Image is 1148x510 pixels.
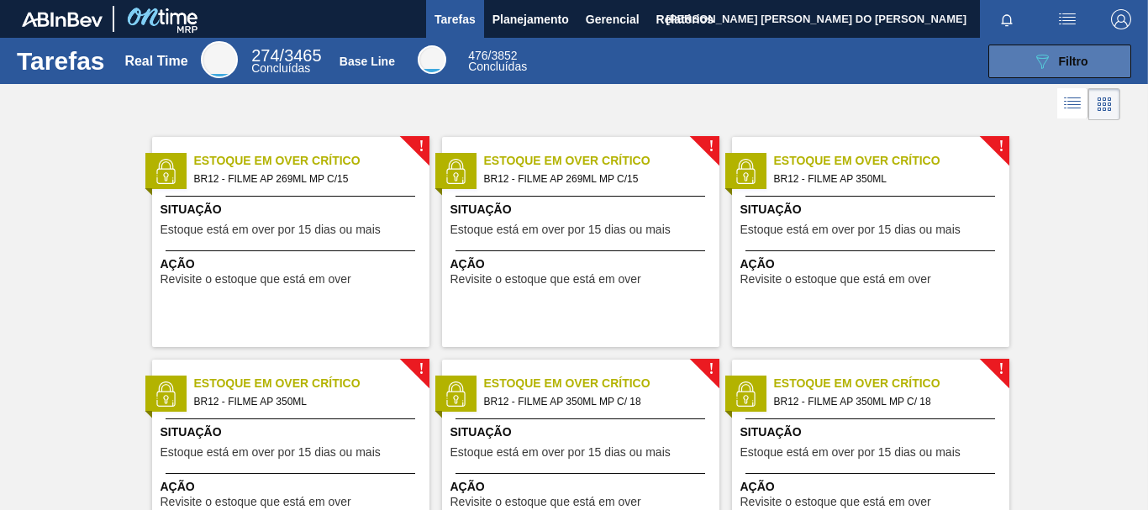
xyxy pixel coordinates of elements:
[161,255,425,273] span: Ação
[450,223,671,236] span: Estoque está em over por 15 dias ou mais
[740,201,1005,218] span: Situação
[998,140,1003,153] span: !
[656,9,714,29] span: Relatórios
[484,152,719,170] span: Estoque em Over Crítico
[251,61,310,75] span: Concluídas
[1057,88,1088,120] div: Visão em Lista
[468,49,487,62] span: 476
[419,363,424,376] span: !
[1059,55,1088,68] span: Filtro
[161,446,381,459] span: Estoque está em over por 15 dias ou mais
[1057,9,1077,29] img: userActions
[450,478,715,496] span: Ação
[251,46,279,65] span: 274
[340,55,395,68] div: Base Line
[492,9,569,29] span: Planejamento
[161,423,425,441] span: Situação
[484,375,719,392] span: Estoque em Over Crítico
[468,49,517,62] span: / 3852
[161,478,425,496] span: Ação
[740,496,931,508] span: Revisite o estoque que está em over
[450,496,641,508] span: Revisite o estoque que está em over
[740,446,961,459] span: Estoque está em over por 15 dias ou mais
[450,423,715,441] span: Situação
[1111,9,1131,29] img: Logout
[450,446,671,459] span: Estoque está em over por 15 dias ou mais
[22,12,103,27] img: TNhmsLtSVTkK8tSr43FrP2fwEKptu5GPRR3wAAAABJRU5ErkJggg==
[161,223,381,236] span: Estoque está em over por 15 dias ou mais
[988,45,1131,78] button: Filtro
[586,9,640,29] span: Gerencial
[418,45,446,74] div: Base Line
[443,159,468,184] img: status
[201,41,238,78] div: Real Time
[194,170,416,188] span: BR12 - FILME AP 269ML MP C/15
[161,496,351,508] span: Revisite o estoque que está em over
[161,273,351,286] span: Revisite o estoque que está em over
[450,273,641,286] span: Revisite o estoque que está em over
[194,392,416,411] span: BR12 - FILME AP 350ML
[740,273,931,286] span: Revisite o estoque que está em over
[251,46,321,65] span: / 3465
[419,140,424,153] span: !
[434,9,476,29] span: Tarefas
[468,50,527,72] div: Base Line
[161,201,425,218] span: Situação
[194,375,429,392] span: Estoque em Over Crítico
[153,381,178,407] img: status
[774,375,1009,392] span: Estoque em Over Crítico
[980,8,1034,31] button: Notificações
[998,363,1003,376] span: !
[740,423,1005,441] span: Situação
[708,363,714,376] span: !
[740,223,961,236] span: Estoque está em over por 15 dias ou mais
[708,140,714,153] span: !
[484,392,706,411] span: BR12 - FILME AP 350ML MP C/ 18
[251,49,321,74] div: Real Time
[733,381,758,407] img: status
[774,170,996,188] span: BR12 - FILME AP 350ML
[194,152,429,170] span: Estoque em Over Crítico
[17,51,105,71] h1: Tarefas
[740,478,1005,496] span: Ação
[1088,88,1120,120] div: Visão em Cards
[124,54,187,69] div: Real Time
[740,255,1005,273] span: Ação
[484,170,706,188] span: BR12 - FILME AP 269ML MP C/15
[450,201,715,218] span: Situação
[443,381,468,407] img: status
[450,255,715,273] span: Ação
[774,152,1009,170] span: Estoque em Over Crítico
[774,392,996,411] span: BR12 - FILME AP 350ML MP C/ 18
[733,159,758,184] img: status
[153,159,178,184] img: status
[468,60,527,73] span: Concluídas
